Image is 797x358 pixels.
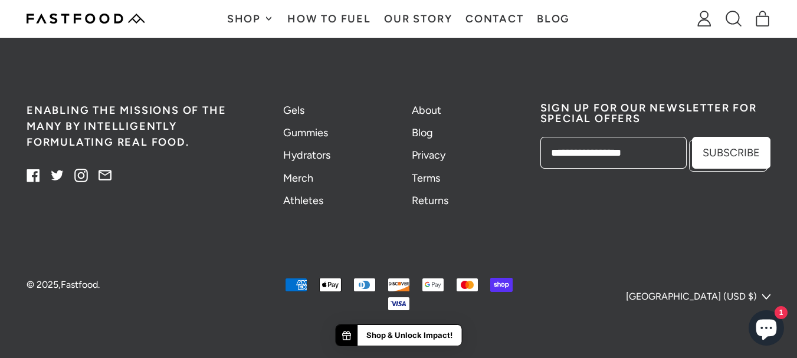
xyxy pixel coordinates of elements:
a: Privacy [412,149,445,162]
h2: Sign up for our newsletter for special offers [540,103,770,124]
button: Subscribe [692,137,770,169]
a: Fastfood [61,279,98,290]
span: [GEOGRAPHIC_DATA] (USD $) [626,290,757,304]
a: Athletes [283,194,323,207]
img: Fastfood [27,14,145,24]
a: Merch [283,172,313,185]
a: Gummies [283,126,328,139]
a: Returns [412,194,448,207]
a: Terms [412,172,440,185]
a: Gels [283,104,304,117]
p: © 2025, . [27,278,274,292]
inbox-online-store-chat: Shopify online store chat [745,310,788,349]
button: [GEOGRAPHIC_DATA] (USD $) [626,287,770,306]
span: Shop [227,14,264,24]
a: Hydrators [283,149,330,162]
a: About [412,104,441,117]
h5: Enabling the missions of the many by intelligently formulating real food. [27,103,257,150]
a: Blog [412,126,433,139]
